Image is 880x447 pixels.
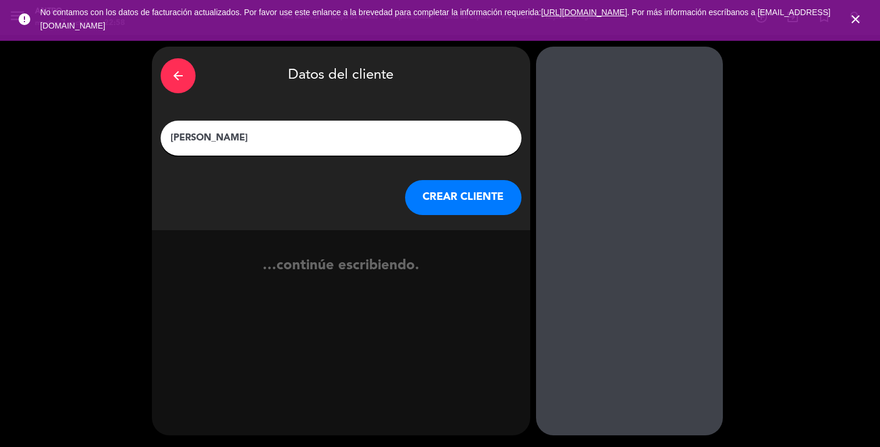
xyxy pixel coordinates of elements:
i: close [849,12,863,26]
div: …continúe escribiendo. [152,255,530,298]
div: Datos del cliente [161,55,521,96]
input: Escriba nombre, correo electrónico o número de teléfono... [169,130,513,146]
a: [URL][DOMAIN_NAME] [541,8,627,17]
button: CREAR CLIENTE [405,180,521,215]
i: error [17,12,31,26]
a: . Por más información escríbanos a [EMAIL_ADDRESS][DOMAIN_NAME] [40,8,831,30]
i: arrow_back [171,69,185,83]
span: No contamos con los datos de facturación actualizados. Por favor use este enlance a la brevedad p... [40,8,831,30]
